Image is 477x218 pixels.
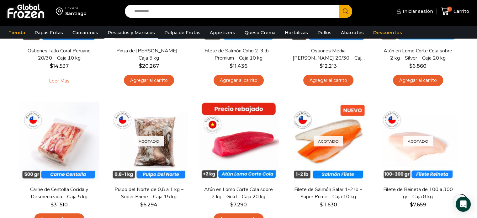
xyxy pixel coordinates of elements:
a: Pescados y Mariscos [104,27,158,39]
a: Agregar al carrito: “Pinza de Jaiba Jumbo - Caja 5 kg” [124,75,174,86]
a: Pulpo del Norte de 0,8 a 1 kg – Super Prime – Caja 15 kg [113,186,185,200]
a: Iniciar sesión [395,5,433,18]
span: $ [320,202,323,208]
a: Queso Crema [241,27,278,39]
div: Open Intercom Messenger [456,197,471,212]
p: Agotado [134,136,164,146]
a: Pollos [314,27,335,39]
span: $ [230,63,233,69]
a: Filete de Salmón Salar 1-2 lb – Super Prime – Caja 10 kg [292,186,364,200]
bdi: 20.267 [139,63,159,69]
a: Pinza de [PERSON_NAME] – Caja 5 kg [113,47,185,62]
a: Carne de Centolla Cocida y Desmenuzada – Caja 5 kg [23,186,95,200]
bdi: 11.630 [320,202,337,208]
p: Agotado [314,136,343,146]
div: Enviar a [65,6,87,10]
div: Santiago [65,10,87,17]
a: Leé más sobre “Ostiones Tallo Coral Peruano 20/30 - Caja 10 kg” [39,75,79,88]
a: Camarones [69,27,101,39]
a: 0 Carrito [439,4,471,19]
a: Appetizers [207,27,238,39]
span: $ [230,202,233,208]
span: Iniciar sesión [401,8,433,14]
bdi: 14.537 [50,63,69,69]
a: Filete de Salmón Coho 2-3 lb – Premium – Caja 10 kg [202,47,274,62]
span: $ [320,63,323,69]
bdi: 6.860 [409,63,427,69]
a: Agregar al carrito: “Atún en Lomo Corte Cola sobre 2 kg - Silver - Caja 20 kg” [393,75,443,86]
span: 0 [447,7,452,12]
a: Agregar al carrito: “Filete de Salmón Coho 2-3 lb - Premium - Caja 10 kg” [214,75,264,86]
a: Tienda [5,27,28,39]
button: Search button [339,5,352,18]
bdi: 11.436 [230,63,247,69]
img: address-field-icon.svg [56,6,65,17]
a: Atún en Lomo Corte Cola sobre 2 kg – Silver – Caja 20 kg [382,47,454,62]
a: Agregar al carrito: “Ostiones Media Concha Peruano 20/30 - Caja 10 kg” [303,75,353,86]
a: Atún en Lomo Corte Cola sobre 2 kg – Gold – Caja 20 kg [202,186,274,200]
a: Descuentos [370,27,405,39]
span: $ [140,202,143,208]
span: $ [50,202,54,208]
a: Abarrotes [338,27,367,39]
a: Ostiones Media [PERSON_NAME] 20/30 – Caja 10 kg [292,47,364,62]
a: Filete de Reineta de 100 a 300 gr – Caja 8 kg [382,186,454,200]
span: $ [139,63,142,69]
a: Ostiones Tallo Coral Peruano 20/30 – Caja 10 kg [23,47,95,62]
span: Carrito [452,8,469,14]
span: $ [409,63,412,69]
bdi: 31.510 [50,202,68,208]
bdi: 12.213 [320,63,337,69]
a: Hortalizas [282,27,311,39]
bdi: 7.659 [410,202,426,208]
p: Agotado [403,136,433,146]
span: $ [410,202,413,208]
bdi: 6.294 [140,202,157,208]
a: Papas Fritas [31,27,66,39]
bdi: 7.290 [230,202,247,208]
a: Pulpa de Frutas [161,27,204,39]
span: $ [50,63,53,69]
